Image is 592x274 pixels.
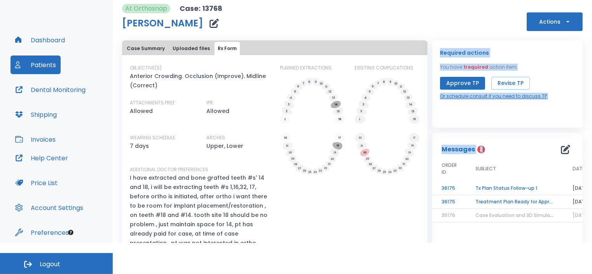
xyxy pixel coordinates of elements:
div: tabs [124,42,426,55]
span: [DATE] [573,212,589,219]
p: IPR [206,99,213,106]
span: 1 required [463,64,488,70]
span: ORDER ID [442,162,457,176]
a: Or schedule consult if you need to discuss TP [440,93,547,100]
td: 36175 [432,195,466,209]
p: Anterior Crowding. Occlusion (Improve). Midline (Correct) [130,71,271,90]
p: WEARING SCHEDULE [130,134,175,141]
p: ARCHES [206,134,225,141]
td: 36175 [432,182,466,195]
p: You have action item [440,64,517,71]
span: DATE [573,165,585,172]
span: Logout [40,260,60,269]
p: ATTACHMENTS PREF. [130,99,176,106]
p: Case: 13768 [180,4,222,13]
button: Rx Form [215,42,240,55]
button: Invoices [10,130,60,149]
p: At Orthosnap [125,4,167,13]
p: ADDITIONAL DOCTOR PREFERENCES [130,166,208,173]
button: Preferences [10,223,73,242]
p: 7 days [130,141,149,151]
span: Case Evaluation and 3D Simulation Ready [475,212,576,219]
p: Required actions [440,48,489,57]
p: PLANNED EXTRACTIONS [280,64,332,71]
p: EXISTING COMPLICATIONS [355,64,413,71]
button: Shipping [10,105,61,124]
button: Dental Monitoring [10,80,90,99]
button: Revise TP [491,77,530,90]
p: Upper, Lower [206,141,243,151]
span: 2 [477,146,485,153]
button: Dashboard [10,31,70,49]
button: Actions [527,12,583,31]
h1: [PERSON_NAME] [122,19,203,28]
td: Tx Plan Status Follow-up 1 [466,182,563,195]
button: Help Center [10,149,73,167]
td: Treatment Plan Ready for Approval! [466,195,563,209]
button: Patients [10,55,61,74]
p: Messages [442,145,475,154]
button: Case Summary [124,42,168,55]
button: Price List [10,173,62,192]
span: SUBJECT [475,165,496,172]
span: 35176 [442,212,455,219]
p: Allowed [130,106,153,116]
button: Account Settings [10,198,88,217]
button: Approve TP [440,77,485,90]
p: Allowed [206,106,229,116]
p: OBJECTIVE(S) [130,64,162,71]
div: Tooltip anchor [67,229,74,236]
button: Uploaded files [169,42,213,55]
